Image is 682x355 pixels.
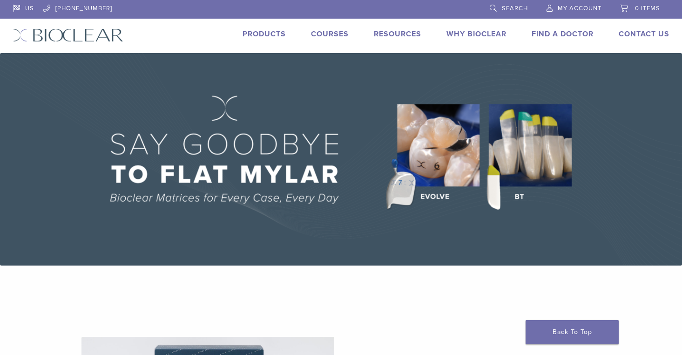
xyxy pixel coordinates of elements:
a: Courses [311,29,349,39]
a: Products [243,29,286,39]
span: 0 items [635,5,660,12]
span: My Account [558,5,601,12]
a: Why Bioclear [446,29,506,39]
a: Resources [374,29,421,39]
span: Search [502,5,528,12]
a: Find A Doctor [532,29,594,39]
img: Bioclear [13,28,123,42]
a: Back To Top [526,320,619,344]
a: Contact Us [619,29,669,39]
